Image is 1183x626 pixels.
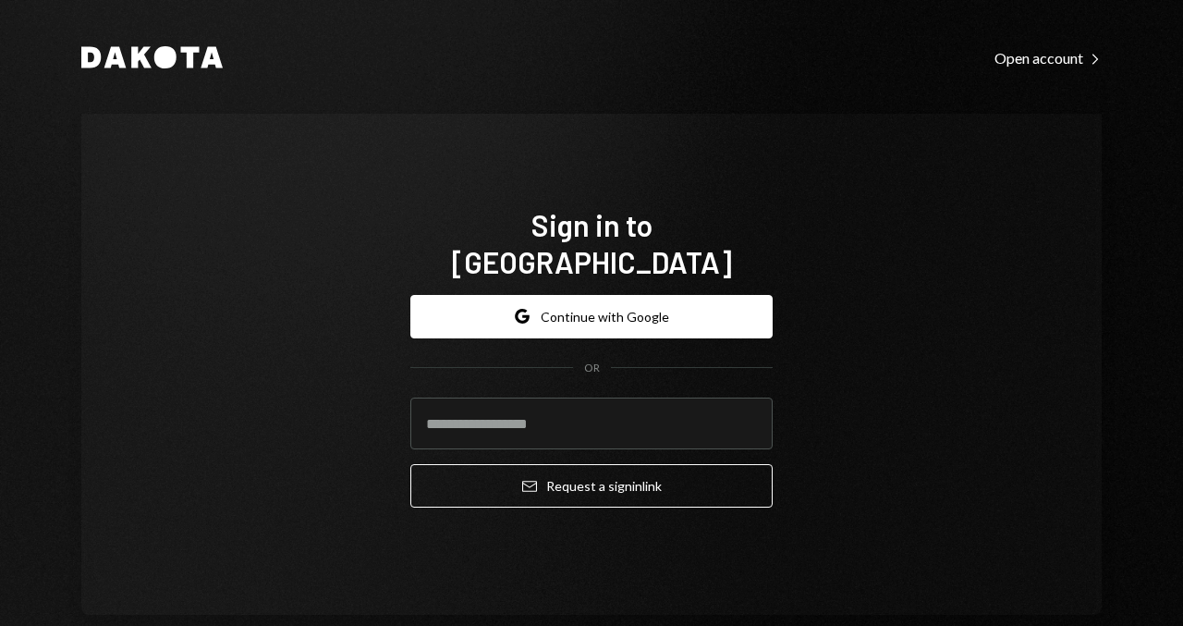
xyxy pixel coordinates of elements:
div: Open account [994,49,1102,68]
div: OR [584,361,600,376]
a: Open account [994,47,1102,68]
button: Request a signinlink [410,464,773,508]
h1: Sign in to [GEOGRAPHIC_DATA] [410,206,773,280]
button: Continue with Google [410,295,773,338]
